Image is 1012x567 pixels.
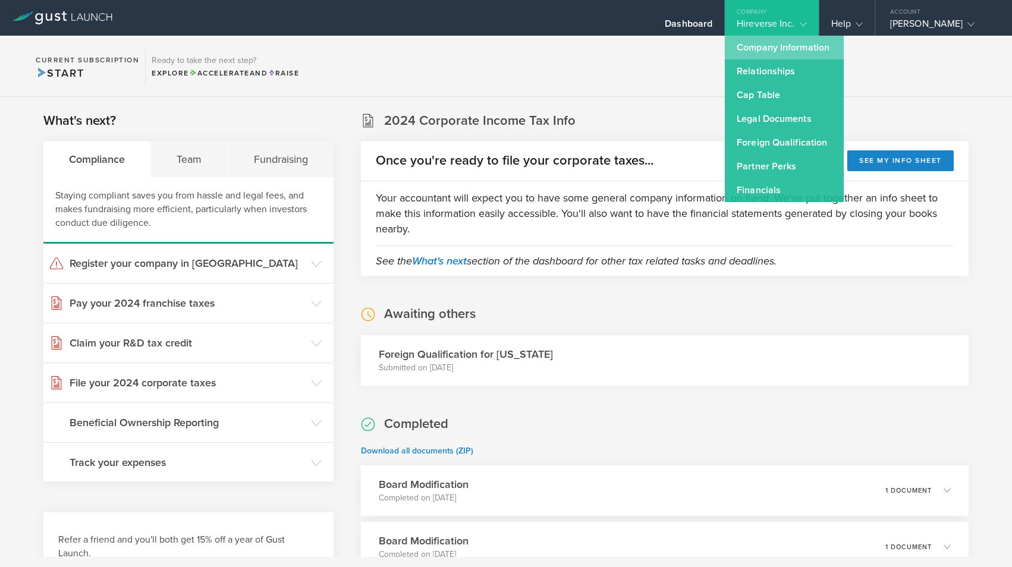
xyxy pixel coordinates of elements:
[885,487,932,494] p: 1 document
[70,375,305,390] h3: File your 2024 corporate taxes
[43,177,334,244] div: Staying compliant saves you from hassle and legal fees, and makes fundraising more efficient, par...
[152,68,299,78] div: Explore
[379,346,553,362] h3: Foreign Qualification for [US_STATE]
[268,69,299,77] span: Raise
[384,415,448,433] h2: Completed
[665,18,712,36] div: Dashboard
[847,150,954,171] button: See my info sheet
[189,69,250,77] span: Accelerate
[228,141,334,177] div: Fundraising
[831,18,863,36] div: Help
[189,69,268,77] span: and
[151,141,228,177] div: Team
[890,18,991,36] div: [PERSON_NAME]
[737,18,806,36] div: Hireverse Inc.
[70,335,305,351] h3: Claim your R&D tax credit
[152,56,299,65] h3: Ready to take the next step?
[70,256,305,271] h3: Register your company in [GEOGRAPHIC_DATA]
[58,533,319,560] h3: Refer a friend and you'll both get 15% off a year of Gust Launch.
[43,141,151,177] div: Compliance
[376,254,777,267] em: See the section of the dashboard for other tax related tasks and deadlines.
[43,112,116,130] h2: What's next?
[384,305,476,323] h2: Awaiting others
[70,415,305,430] h3: Beneficial Ownership Reporting
[70,455,305,470] h3: Track your expenses
[953,510,1012,567] iframe: Chat Widget
[36,56,139,64] h2: Current Subscription
[376,152,653,169] h2: Once you're ready to file your corporate taxes...
[70,295,305,311] h3: Pay your 2024 franchise taxes
[379,477,469,492] h3: Board Modification
[376,190,954,237] p: Your accountant will expect you to have some general company information on hand. We've put toget...
[412,254,467,267] a: What's next
[361,446,473,456] a: Download all documents (ZIP)
[379,549,469,560] p: Completed on [DATE]
[384,112,576,130] h2: 2024 Corporate Income Tax Info
[379,492,469,504] p: Completed on [DATE]
[36,67,84,80] span: Start
[379,362,553,374] p: Submitted on [DATE]
[885,544,932,550] p: 1 document
[379,533,469,549] h3: Board Modification
[145,48,305,84] div: Ready to take the next step?ExploreAccelerateandRaise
